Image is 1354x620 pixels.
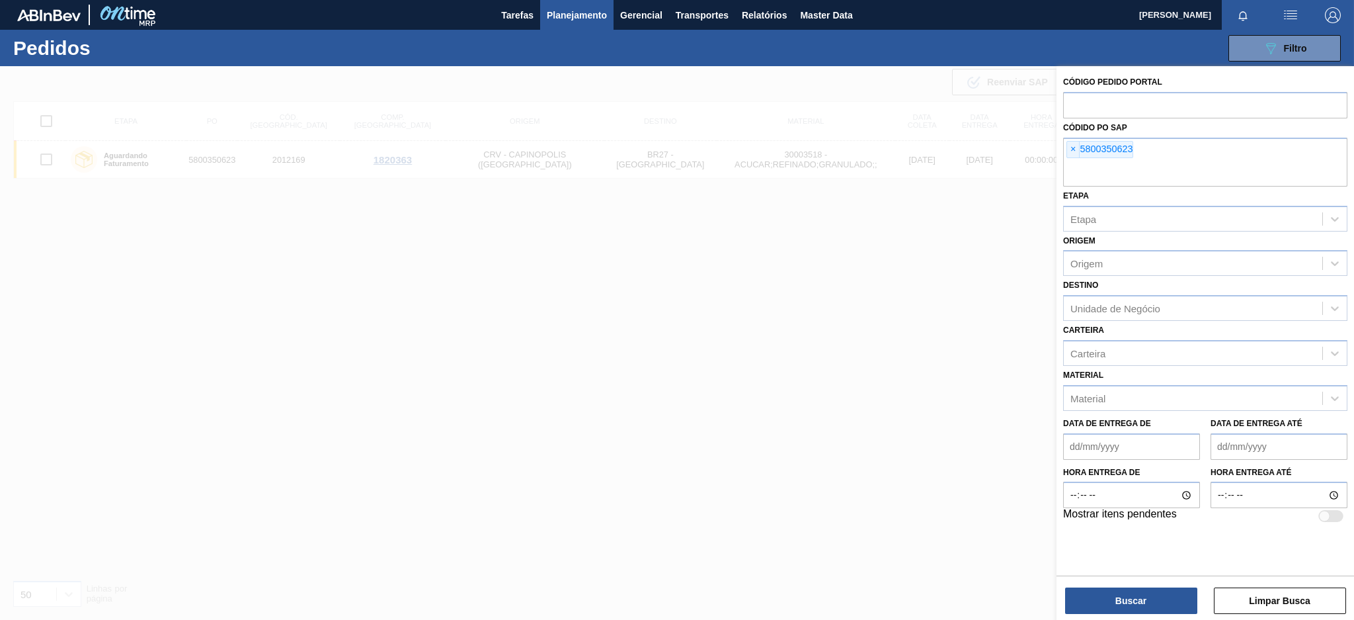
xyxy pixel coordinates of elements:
[1063,508,1177,524] label: Mostrar itens pendentes
[800,7,852,23] span: Master Data
[501,7,534,23] span: Tarefas
[1222,6,1264,24] button: Notificações
[1211,419,1302,428] label: Data de Entrega até
[1063,236,1095,245] label: Origem
[1063,419,1151,428] label: Data de Entrega de
[1070,258,1103,269] div: Origem
[1283,7,1298,23] img: userActions
[1063,281,1098,290] label: Destino
[1211,463,1347,482] label: Hora entrega até
[17,9,81,21] img: TNhmsLtSVTkK8tSr43FrP2fwEKptu5GPRR3wAAAABJRU5ErkJggg==
[1070,303,1160,314] div: Unidade de Negócio
[1063,123,1127,132] label: Códido PO SAP
[1067,142,1080,157] span: ×
[1063,463,1200,482] label: Hora entrega de
[1070,347,1105,359] div: Carteira
[13,40,213,56] h1: Pedidos
[1284,43,1307,54] span: Filtro
[742,7,787,23] span: Relatórios
[1063,371,1103,380] label: Material
[1063,433,1200,460] input: dd/mm/yyyy
[1063,77,1162,87] label: Código Pedido Portal
[1066,141,1133,158] div: 5800350623
[1228,35,1341,62] button: Filtro
[1211,433,1347,460] input: dd/mm/yyyy
[1070,392,1105,404] div: Material
[676,7,729,23] span: Transportes
[620,7,662,23] span: Gerencial
[1063,326,1104,335] label: Carteira
[1063,191,1089,200] label: Etapa
[1325,7,1341,23] img: Logout
[1070,213,1096,224] div: Etapa
[547,7,607,23] span: Planejamento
